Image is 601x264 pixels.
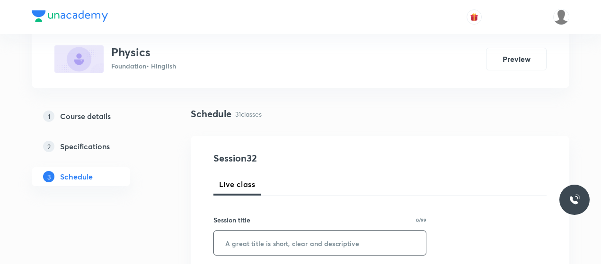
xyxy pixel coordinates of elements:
a: 2Specifications [32,137,160,156]
button: Preview [486,48,547,70]
h5: Course details [60,111,111,122]
a: Company Logo [32,10,108,24]
h6: Session title [213,215,250,225]
p: 2 [43,141,54,152]
h5: Schedule [60,171,93,182]
input: A great title is short, clear and descriptive [214,231,426,255]
img: Dhirendra singh [553,9,569,25]
img: ttu [569,194,580,205]
span: Live class [219,179,255,190]
button: avatar [467,9,482,25]
img: 3CA0665E-A1F6-414E-9E5A-593A3FEDC690_plus.png [54,45,104,73]
h5: Specifications [60,141,110,152]
h4: Schedule [191,107,231,121]
p: 3 [43,171,54,182]
a: 1Course details [32,107,160,126]
p: 0/99 [416,218,426,222]
p: 31 classes [235,109,262,119]
img: avatar [470,13,478,21]
h3: Physics [111,45,176,59]
p: Foundation • Hinglish [111,61,176,71]
h4: Session 32 [213,151,386,165]
img: Company Logo [32,10,108,22]
p: 1 [43,111,54,122]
